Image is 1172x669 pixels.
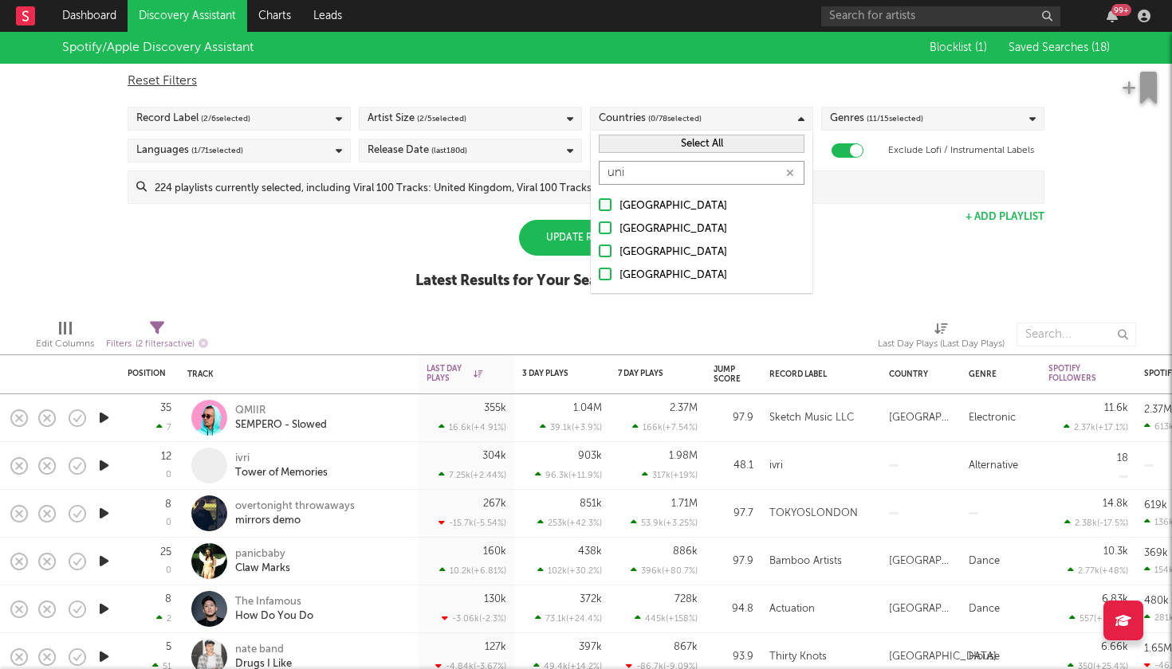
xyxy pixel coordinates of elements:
button: + Add Playlist [966,212,1044,222]
div: 2.77k ( +48 % ) [1068,565,1128,576]
div: overtonight throwaways [235,499,355,514]
div: Record Label [136,109,250,128]
div: ivri [235,452,328,466]
span: ( 1 / 71 selected) [191,141,243,160]
button: 99+ [1107,10,1118,22]
div: Genres [830,109,923,128]
div: Update Results [519,220,653,256]
div: 1.71M [671,499,698,509]
a: overtonight throwawaysmirrors demo [235,499,355,528]
div: [GEOGRAPHIC_DATA] [619,243,804,262]
span: ( 2 / 6 selected) [201,109,250,128]
span: ( 1 ) [975,42,987,53]
div: [GEOGRAPHIC_DATA] [889,552,953,571]
div: -15.7k ( -5.54 % ) [439,518,506,528]
div: 0 [166,471,171,479]
div: Release Date [368,141,467,160]
div: 10.2k ( +6.81 % ) [439,565,506,576]
div: 1.04M [573,403,602,413]
div: 903k [578,451,602,461]
div: 8 [165,594,171,604]
div: ivri [769,456,783,475]
div: 619k [1144,500,1167,511]
div: 2.37M [670,403,698,413]
div: 93.9 [714,647,753,667]
div: 886k [673,546,698,557]
div: Dance [969,552,1000,571]
div: 317k ( +19 % ) [642,470,698,480]
div: 16.6k ( +4.91 % ) [439,422,506,432]
a: ivriTower of Memories [235,452,328,480]
span: ( 2 / 5 selected) [417,109,466,128]
div: Languages [136,141,243,160]
div: Reset Filters [128,72,1044,91]
div: Filters [106,334,208,354]
div: Countries [599,109,702,128]
div: 127k [485,642,506,652]
div: 97.9 [714,552,753,571]
div: 48.1 [714,456,753,475]
div: 867k [674,642,698,652]
div: 355k [484,403,506,413]
div: 6.66k [1101,642,1128,652]
div: TOKYOSLONDON [769,504,858,523]
div: How Do You Do [235,609,313,624]
div: 53.9k ( +3.25 % ) [631,518,698,528]
div: 130k [484,594,506,604]
input: 224 playlists currently selected, including Viral 100 Tracks: United Kingdom, Viral 100 Tracks: U... [147,171,1044,203]
div: Genre [969,370,1025,379]
div: 7.25k ( +2.44 % ) [439,470,506,480]
div: 557 ( +33.3 % ) [1069,613,1128,624]
div: The Infamous [235,595,313,609]
div: 304k [482,451,506,461]
div: Last Day Plays (Last Day Plays) [878,334,1005,354]
div: [GEOGRAPHIC_DATA] [889,647,997,667]
div: 369k [1144,548,1168,558]
button: Saved Searches (18) [1004,41,1110,54]
span: ( 18 ) [1091,42,1110,53]
div: 5 [166,642,171,652]
div: Spotify/Apple Discovery Assistant [62,38,254,57]
div: Track [187,370,403,379]
div: Spotify Followers [1048,364,1104,383]
span: ( 11 / 15 selected) [867,109,923,128]
a: The InfamousHow Do You Do [235,595,313,624]
div: [GEOGRAPHIC_DATA] [889,600,953,619]
div: 6.83k [1102,594,1128,604]
div: 97.7 [714,504,753,523]
div: 1.65M [1144,644,1172,654]
div: 1.98M [669,451,698,461]
div: 97.9 [714,409,753,428]
div: 18 [1117,453,1128,464]
div: 0 [166,566,171,575]
div: Edit Columns [36,315,94,361]
div: Bamboo Artists [769,552,842,571]
div: Electronic [969,409,1016,428]
input: Search for artists [821,6,1060,26]
div: 7 [156,422,171,432]
div: Alternative [969,456,1018,475]
div: Actuation [769,600,815,619]
div: panicbaby [235,547,290,561]
div: 10.3k [1103,546,1128,557]
div: Jump Score [714,365,741,384]
div: nate band [235,643,292,657]
div: Artist Size [368,109,466,128]
a: panicbabyClaw Marks [235,547,290,576]
div: 438k [578,546,602,557]
div: 8 [165,499,171,510]
div: 96.3k ( +11.9 % ) [535,470,602,480]
div: SEMPERO - Slowed [235,418,327,432]
div: 2.37k ( +17.1 % ) [1064,422,1128,432]
div: 166k ( +7.54 % ) [632,422,698,432]
div: 2.38k ( -17.5 % ) [1064,518,1128,528]
div: House [969,647,1000,667]
div: Filters(2 filters active) [106,315,208,361]
div: 3 Day Plays [522,369,578,378]
div: 39.1k ( +3.9 % ) [540,422,602,432]
div: Dance [969,600,1000,619]
div: 253k ( +42.3 % ) [537,518,602,528]
div: 12 [161,452,171,462]
div: 445k ( +158 % ) [635,613,698,624]
div: 2.37M [1144,405,1172,415]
